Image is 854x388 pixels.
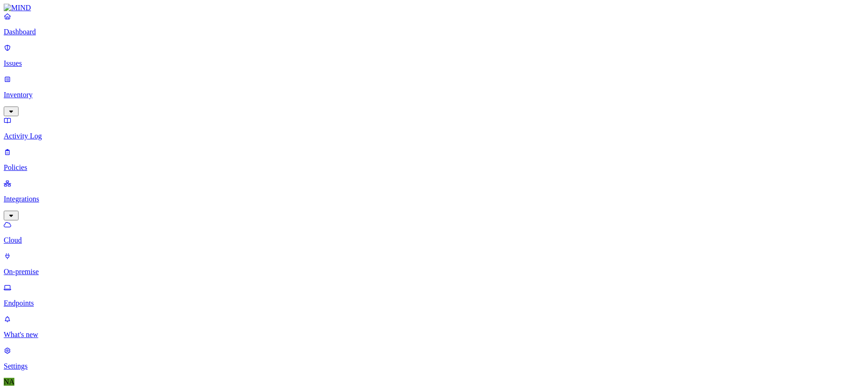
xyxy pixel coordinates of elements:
[4,315,850,339] a: What's new
[4,28,850,36] p: Dashboard
[4,252,850,276] a: On-premise
[4,59,850,68] p: Issues
[4,116,850,140] a: Activity Log
[4,268,850,276] p: On-premise
[4,12,850,36] a: Dashboard
[4,91,850,99] p: Inventory
[4,179,850,219] a: Integrations
[4,163,850,172] p: Policies
[4,331,850,339] p: What's new
[4,346,850,370] a: Settings
[4,148,850,172] a: Policies
[4,362,850,370] p: Settings
[4,378,14,386] span: NA
[4,283,850,307] a: Endpoints
[4,4,850,12] a: MIND
[4,75,850,115] a: Inventory
[4,44,850,68] a: Issues
[4,299,850,307] p: Endpoints
[4,4,31,12] img: MIND
[4,220,850,244] a: Cloud
[4,132,850,140] p: Activity Log
[4,195,850,203] p: Integrations
[4,236,850,244] p: Cloud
